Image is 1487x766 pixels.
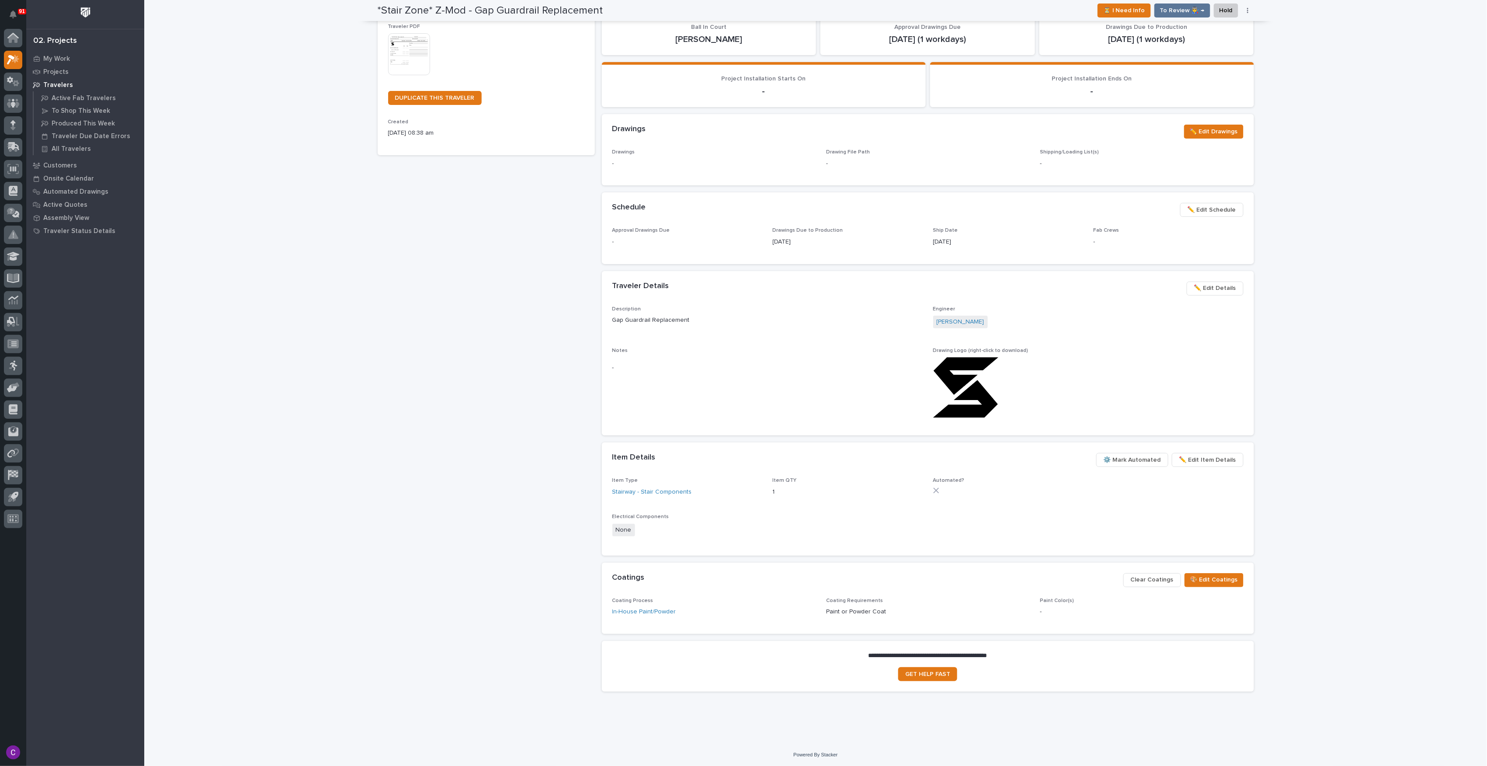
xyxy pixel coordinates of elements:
a: In-House Paint/Powder [612,607,676,616]
p: All Travelers [52,145,91,153]
p: Active Quotes [43,201,87,209]
p: Active Fab Travelers [52,94,116,102]
span: Approval Drawings Due [895,24,961,30]
h2: Traveler Details [612,282,669,291]
p: - [1040,159,1243,168]
img: Workspace Logo [77,4,94,21]
span: Notes [612,348,628,353]
h2: Item Details [612,453,656,463]
p: Automated Drawings [43,188,108,196]
p: Traveler Status Details [43,227,115,235]
h2: Coatings [612,573,645,583]
span: Hold [1219,5,1233,16]
span: Approval Drawings Due [612,228,670,233]
span: Paint Color(s) [1040,598,1074,603]
a: DUPLICATE THIS TRAVELER [388,91,482,105]
a: Traveler Status Details [26,224,144,237]
p: [DATE] 08:38 am [388,129,584,138]
a: Travelers [26,78,144,91]
button: 🎨 Edit Coatings [1185,573,1244,587]
span: Drawing File Path [826,150,870,155]
p: Assembly View [43,214,89,222]
p: Traveler Due Date Errors [52,132,130,140]
a: Active Fab Travelers [34,92,144,104]
p: - [826,159,828,168]
span: Created [388,119,409,125]
p: - [1094,237,1244,247]
span: Drawings [612,150,635,155]
a: Produced This Week [34,117,144,129]
a: Active Quotes [26,198,144,211]
span: Fab Crews [1094,228,1119,233]
span: ✏️ Edit Drawings [1190,126,1238,137]
span: Automated? [933,478,965,483]
button: ✏️ Edit Schedule [1180,203,1244,217]
span: Drawings Due to Production [773,228,843,233]
p: Onsite Calendar [43,175,94,183]
p: Produced This Week [52,120,115,128]
button: To Review 👨‍🏭 → [1154,3,1210,17]
a: Powered By Stacker [793,752,837,757]
p: Customers [43,162,77,170]
button: Notifications [4,5,22,24]
p: Gap Guardrail Replacement [612,316,923,325]
h2: *Stair Zone* Z-Mod - Gap Guardrail Replacement [378,4,603,17]
button: Hold [1214,3,1238,17]
p: My Work [43,55,70,63]
a: Assembly View [26,211,144,224]
p: Projects [43,68,69,76]
button: Clear Coatings [1123,573,1181,587]
div: Notifications91 [11,10,22,24]
span: Coating Requirements [826,598,883,603]
a: My Work [26,52,144,65]
a: All Travelers [34,143,144,155]
span: None [612,524,635,536]
p: 91 [19,8,25,14]
img: vPtf4d1ytPfkjNcWG5M-bW6PnWeDnoaqCDWexPerF_U [933,357,999,418]
span: DUPLICATE THIS TRAVELER [395,95,475,101]
h2: Drawings [612,125,646,134]
a: [PERSON_NAME] [937,317,984,327]
a: Projects [26,65,144,78]
span: Drawings Due to Production [1106,24,1187,30]
span: Ball In Court [691,24,727,30]
span: Traveler PDF [388,24,420,29]
span: Coating Process [612,598,653,603]
p: 1 [773,487,923,497]
p: - [941,86,1244,97]
a: Automated Drawings [26,185,144,198]
span: Electrical Components [612,514,669,519]
p: [PERSON_NAME] [612,34,806,45]
span: Drawing Logo (right-click to download) [933,348,1028,353]
span: ⚙️ Mark Automated [1104,455,1161,465]
span: Ship Date [933,228,958,233]
p: - [612,159,816,168]
span: 🎨 Edit Coatings [1190,574,1238,585]
span: ✏️ Edit Schedule [1188,205,1236,215]
span: Shipping/Loading List(s) [1040,150,1099,155]
span: ✏️ Edit Item Details [1179,455,1236,465]
p: - [1040,607,1243,616]
span: GET HELP FAST [905,671,950,677]
p: [DATE] [933,237,1083,247]
span: ✏️ Edit Details [1194,283,1236,293]
button: ✏️ Edit Details [1187,282,1244,296]
a: Onsite Calendar [26,172,144,185]
span: Engineer [933,306,955,312]
button: ✏️ Edit Drawings [1184,125,1244,139]
a: GET HELP FAST [898,667,957,681]
p: Paint or Powder Coat [826,607,1029,616]
div: 02. Projects [33,36,77,46]
button: ⚙️ Mark Automated [1096,453,1168,467]
span: Clear Coatings [1131,574,1174,585]
button: users-avatar [4,743,22,762]
p: [DATE] [773,237,923,247]
p: [DATE] (1 workdays) [1050,34,1244,45]
span: Item QTY [773,478,797,483]
h2: Schedule [612,203,646,212]
p: Travelers [43,81,73,89]
span: Project Installation Ends On [1052,76,1132,82]
a: To Shop This Week [34,104,144,117]
p: [DATE] (1 workdays) [831,34,1025,45]
a: Stairway - Stair Components [612,487,692,497]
